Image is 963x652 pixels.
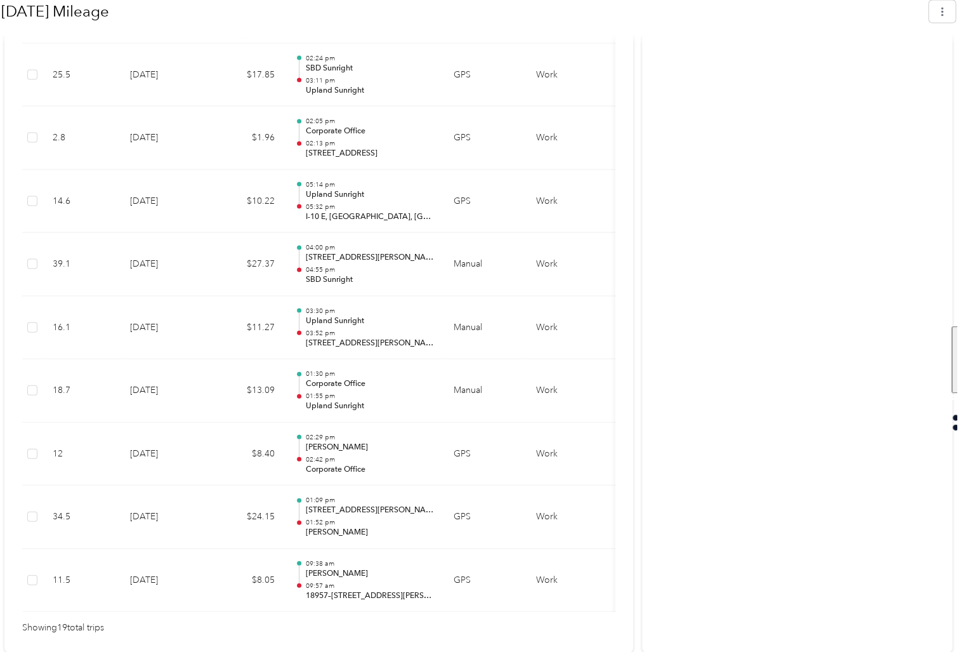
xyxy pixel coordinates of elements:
td: $8.40 [209,422,285,486]
td: [DATE] [120,43,209,107]
p: [PERSON_NAME] [305,568,433,579]
td: [DATE] [120,422,209,486]
td: GPS [443,43,526,107]
p: [STREET_ADDRESS][PERSON_NAME] [305,251,433,263]
td: [DATE] [120,359,209,422]
td: Work [526,359,621,422]
td: Manual [443,232,526,296]
p: 09:38 am [305,559,433,568]
p: 02:13 pm [305,138,433,147]
td: $1.96 [209,106,285,170]
td: 12 [43,422,120,486]
td: [DATE] [120,485,209,549]
td: $8.05 [209,549,285,612]
p: 02:24 pm [305,53,433,62]
p: 03:11 pm [305,76,433,84]
td: $11.27 [209,296,285,359]
p: SBD Sunright [305,274,433,285]
td: 25.5 [43,43,120,107]
p: 05:14 pm [305,180,433,189]
td: [DATE] [120,549,209,612]
p: SBD Sunright [305,62,433,74]
td: 39.1 [43,232,120,296]
p: [STREET_ADDRESS][PERSON_NAME] [305,504,433,516]
td: Work [526,549,621,612]
td: $10.22 [209,170,285,233]
p: 01:55 pm [305,391,433,400]
td: $24.15 [209,485,285,549]
p: 02:29 pm [305,432,433,441]
td: GPS [443,549,526,612]
td: [DATE] [120,232,209,296]
p: [PERSON_NAME] [305,441,433,453]
p: 02:05 pm [305,116,433,125]
td: 2.8 [43,106,120,170]
p: Corporate Office [305,378,433,389]
p: Upland Sunright [305,400,433,411]
td: GPS [443,485,526,549]
td: Work [526,43,621,107]
p: 09:57 am [305,581,433,590]
td: Work [526,170,621,233]
td: Work [526,296,621,359]
p: 03:30 pm [305,306,433,315]
td: Manual [443,296,526,359]
td: 16.1 [43,296,120,359]
p: I-10 E, [GEOGRAPHIC_DATA], [GEOGRAPHIC_DATA] [305,211,433,222]
td: $27.37 [209,232,285,296]
td: Work [526,485,621,549]
p: 04:00 pm [305,243,433,251]
p: 03:52 pm [305,328,433,337]
p: 01:52 pm [305,517,433,526]
td: Manual [443,359,526,422]
td: [DATE] [120,170,209,233]
td: 18.7 [43,359,120,422]
p: [STREET_ADDRESS][PERSON_NAME] [305,337,433,349]
td: GPS [443,422,526,486]
p: Upland Sunright [305,84,433,96]
td: 34.5 [43,485,120,549]
td: GPS [443,170,526,233]
span: Showing 19 total trips [22,620,104,634]
td: [DATE] [120,296,209,359]
td: 11.5 [43,549,120,612]
p: 01:30 pm [305,369,433,378]
p: 05:32 pm [305,202,433,211]
td: [DATE] [120,106,209,170]
td: Work [526,106,621,170]
p: [STREET_ADDRESS] [305,147,433,159]
td: GPS [443,106,526,170]
p: [PERSON_NAME] [305,526,433,538]
p: Corporate Office [305,125,433,136]
p: 01:09 pm [305,495,433,504]
p: 02:42 pm [305,455,433,463]
td: Work [526,422,621,486]
td: 14.6 [43,170,120,233]
td: $13.09 [209,359,285,422]
p: Upland Sunright [305,315,433,326]
td: Work [526,232,621,296]
p: Corporate Office [305,463,433,475]
p: 04:55 pm [305,265,433,274]
td: $17.85 [209,43,285,107]
p: Upland Sunright [305,189,433,200]
p: 18957–[STREET_ADDRESS][PERSON_NAME] [305,590,433,601]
